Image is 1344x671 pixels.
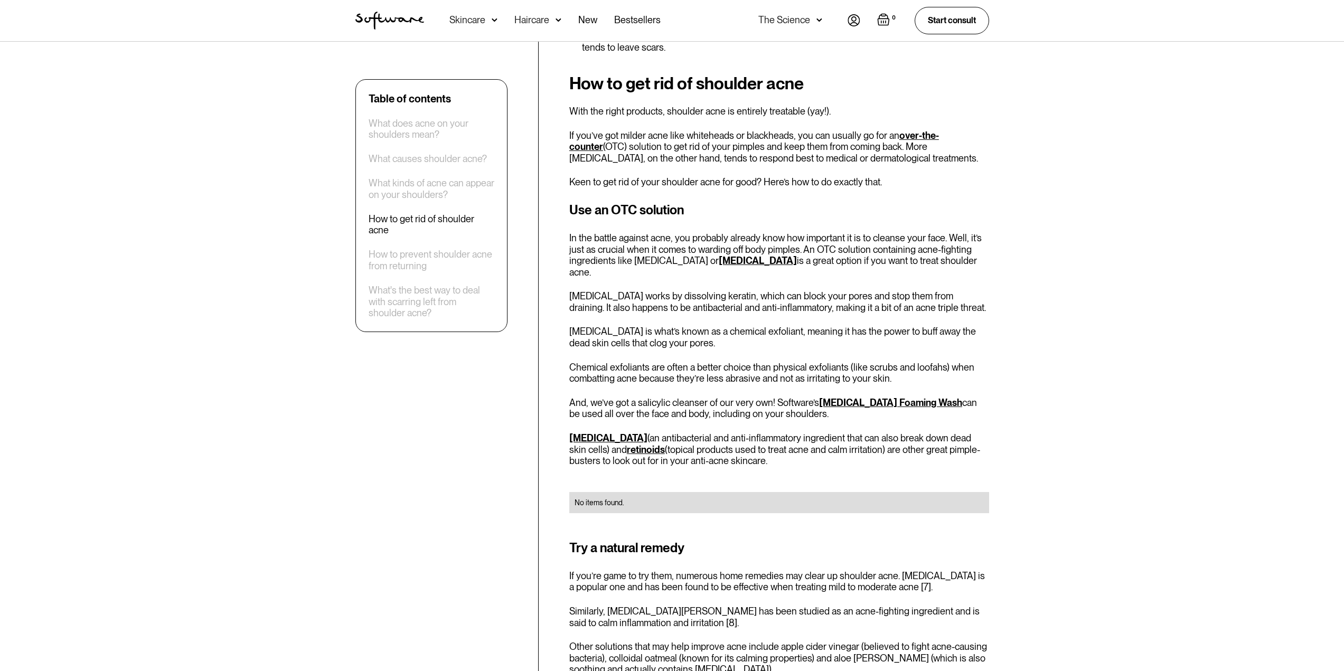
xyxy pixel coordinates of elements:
a: What's the best way to deal with scarring left from shoulder acne? [369,285,494,319]
h3: Use an OTC solution [569,201,989,220]
p: In the battle against acne, you probably already know how important it is to cleanse your face. W... [569,232,989,278]
a: What causes shoulder acne? [369,154,487,165]
a: home [355,12,424,30]
p: Similarly, [MEDICAL_DATA][PERSON_NAME] has been studied as an acne-fighting ingredient and is sai... [569,606,989,628]
p: With the right products, shoulder acne is entirely treatable (yay!). [569,106,989,117]
p: Keen to get rid of your shoulder acne for good? Here’s how to do exactly that. [569,176,989,188]
a: over-the-counter [569,130,939,153]
img: arrow down [492,15,497,25]
h3: Try a natural remedy [569,538,989,557]
img: Software Logo [355,12,424,30]
a: [MEDICAL_DATA] Foaming Wash [819,397,962,408]
a: What does acne on your shoulders mean? [369,118,494,140]
a: Start consult [915,7,989,34]
p: [MEDICAL_DATA] works by dissolving keratin, which can block your pores and stop them from drainin... [569,290,989,313]
p: [MEDICAL_DATA] is what’s known as a chemical exfoliant, meaning it has the power to buff away the... [569,326,989,348]
p: And, we’ve got a salicylic cleanser of our very own! Software’s can be used all over the face and... [569,397,989,420]
div: Haircare [514,15,549,25]
p: (an antibacterial and anti-inflammatory ingredient that can also break down dead skin cells) and ... [569,432,989,467]
a: [MEDICAL_DATA] [719,255,797,266]
p: If you’re game to try them, numerous home remedies may clear up shoulder acne. [MEDICAL_DATA] is ... [569,570,989,593]
p: Chemical exfoliants are often a better choice than physical exfoliants (like scrubs and loofahs) ... [569,362,989,384]
h2: How to get rid of shoulder acne [569,74,989,93]
div: The Science [758,15,810,25]
p: If you’ve got milder acne like whiteheads or blackheads, you can usually go for an (OTC) solution... [569,130,989,164]
a: [MEDICAL_DATA] [569,432,647,443]
a: What kinds of acne can appear on your shoulders? [369,178,494,201]
img: arrow down [816,15,822,25]
img: arrow down [556,15,561,25]
div: 0 [890,13,898,23]
a: How to prevent shoulder acne from returning [369,249,494,272]
li: Another form of [MEDICAL_DATA] that appears under the skin and contains pus. Cystic acne tends to... [582,32,989,53]
div: Table of contents [369,92,451,105]
a: How to get rid of shoulder acne [369,213,494,236]
a: Open empty cart [877,13,898,28]
a: retinoids [627,444,665,455]
div: Skincare [449,15,485,25]
div: No items found. [575,497,984,508]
